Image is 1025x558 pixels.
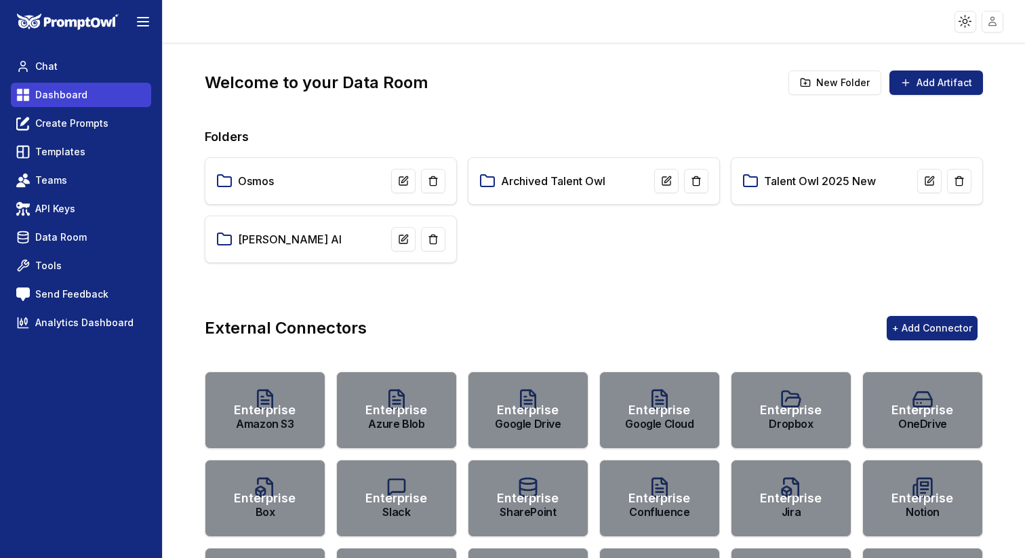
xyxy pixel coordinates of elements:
[11,83,151,107] a: Dashboard
[238,231,342,247] a: [PERSON_NAME] AI
[760,401,822,420] span: Enterprise
[205,72,428,94] h1: Welcome to your Data Room
[11,168,151,193] a: Teams
[234,401,296,420] span: Enterprise
[891,489,953,508] span: Enterprise
[205,317,367,339] h1: External Connectors
[35,174,67,187] span: Teams
[35,287,108,301] span: Send Feedback
[501,173,605,189] a: Archived Talent Owl
[628,489,690,508] span: Enterprise
[35,88,87,102] span: Dashboard
[11,225,151,250] a: Data Room
[764,173,876,189] a: Talent Owl 2025 New
[238,173,274,189] a: Osmos
[889,71,983,95] button: Add Artifact
[35,202,75,216] span: API Keys
[35,117,108,130] span: Create Prompts
[365,401,427,420] span: Enterprise
[16,287,30,301] img: feedback
[983,12,1003,31] img: placeholder-user.jpg
[11,311,151,335] a: Analytics Dashboard
[17,14,119,31] img: PromptOwl
[11,54,151,79] a: Chat
[11,197,151,221] a: API Keys
[234,489,296,508] span: Enterprise
[628,401,690,420] span: Enterprise
[205,127,983,146] h2: Folders
[788,71,881,95] button: New Folder
[497,489,559,508] span: Enterprise
[497,401,559,420] span: Enterprise
[760,489,822,508] span: Enterprise
[35,145,85,159] span: Templates
[11,254,151,278] a: Tools
[365,489,427,508] span: Enterprise
[35,316,134,330] span: Analytics Dashboard
[11,111,151,136] a: Create Prompts
[11,140,151,164] a: Templates
[35,231,87,244] span: Data Room
[11,282,151,306] a: Send Feedback
[891,401,953,420] span: Enterprise
[35,60,58,73] span: Chat
[887,316,978,340] button: + Add Connector
[35,259,62,273] span: Tools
